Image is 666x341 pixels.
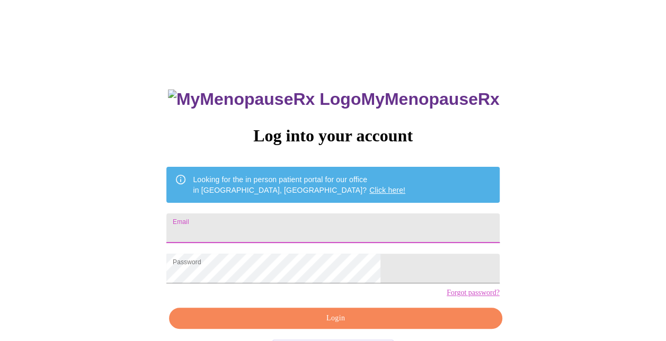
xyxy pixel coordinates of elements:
h3: Log into your account [166,126,499,146]
button: Login [169,308,502,329]
div: Looking for the in person patient portal for our office in [GEOGRAPHIC_DATA], [GEOGRAPHIC_DATA]? [193,170,405,200]
a: Click here! [369,186,405,194]
a: Forgot password? [447,289,500,297]
span: Login [181,312,490,325]
h3: MyMenopauseRx [168,89,500,109]
img: MyMenopauseRx Logo [168,89,361,109]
